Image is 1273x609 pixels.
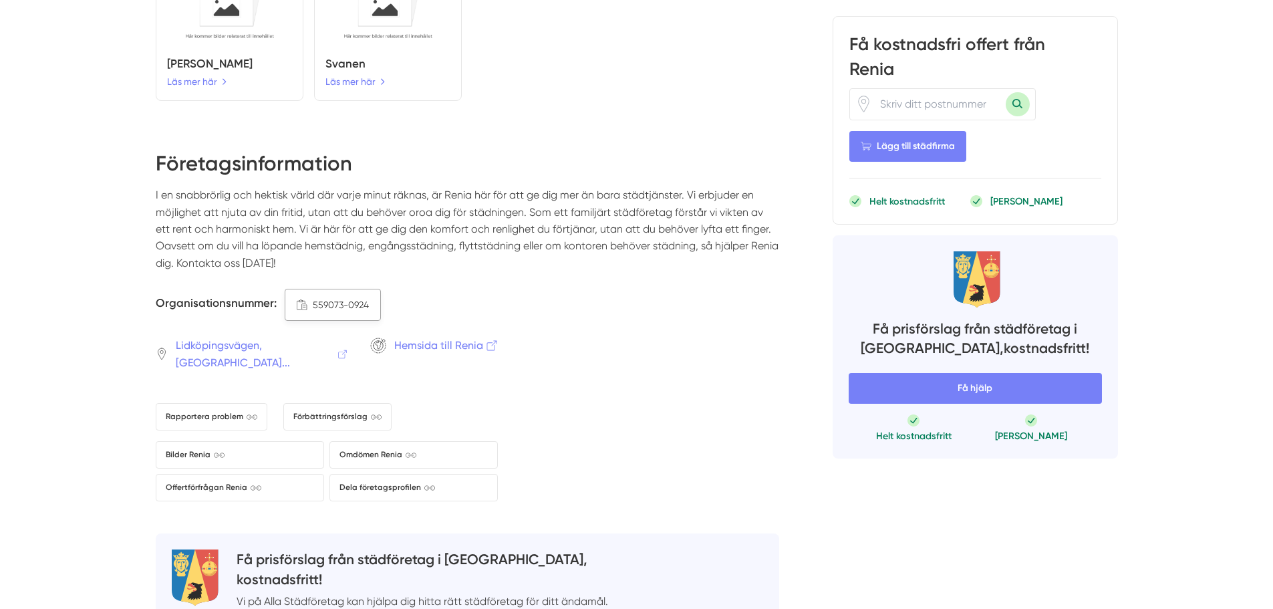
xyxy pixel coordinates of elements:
[293,410,382,423] span: Förbättringsförslag
[1006,92,1030,116] button: Sök med postnummer
[156,474,324,501] a: Offertförfrågan Renia
[339,449,416,461] span: Omdömen Renia
[156,149,779,187] h2: Företagsinformation
[176,337,349,371] span: Lidköpingsvägen, [GEOGRAPHIC_DATA]...
[990,195,1063,208] p: [PERSON_NAME]
[855,96,872,112] span: Klicka för att använda din position.
[329,441,498,469] a: Omdömen Renia
[339,481,435,494] span: Dela företagsprofilen
[156,294,277,316] h5: Organisationsnummer:
[849,318,1102,362] h4: Få prisförslag från städföretag i [GEOGRAPHIC_DATA], kostnadsfritt!
[237,550,608,593] h4: Få prisförslag från städföretag i [GEOGRAPHIC_DATA], kostnadsfritt!
[283,403,392,431] a: Förbättringsförslag
[849,131,966,162] : Lägg till städfirma
[872,88,1006,119] input: Skriv ditt postnummer
[329,474,498,501] a: Dela företagsprofilen
[156,441,324,469] a: Bilder Renia
[156,337,349,371] a: Lidköpingsvägen, [GEOGRAPHIC_DATA]...
[855,96,872,112] svg: Pin / Karta
[325,74,386,89] a: Läs mer här
[313,297,369,312] span: 559073-0924
[167,55,292,73] h5: [PERSON_NAME]
[166,410,257,423] span: Rapportera problem
[166,449,225,461] span: Bilder Renia
[167,74,227,89] a: Läs mer här
[370,337,564,354] a: Hemsida till Renia
[394,337,499,354] span: Hemsida till Renia
[156,187,779,282] p: I en snabbrörlig och hektisk värld där varje minut räknas, är Renia här för att ge dig mer än bar...
[156,346,168,362] svg: Pin / Karta
[325,55,450,73] h5: Svanen
[156,403,267,431] a: Rapportera problem
[849,33,1101,88] h3: Få kostnadsfri offert från Renia
[166,481,261,494] span: Offertförfrågan Renia
[869,195,945,208] p: Helt kostnadsfritt
[995,429,1067,443] p: [PERSON_NAME]
[849,373,1102,404] span: Få hjälp
[876,429,952,443] p: Helt kostnadsfritt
